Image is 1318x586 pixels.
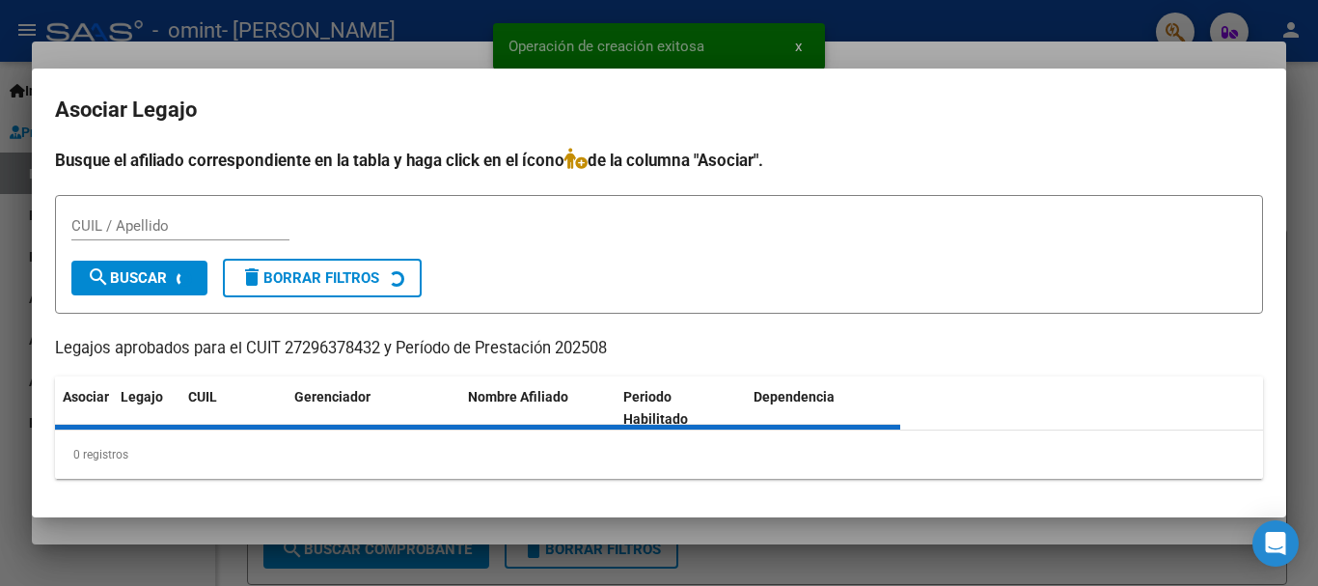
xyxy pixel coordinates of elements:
span: Buscar [87,269,167,287]
datatable-header-cell: Asociar [55,377,113,440]
datatable-header-cell: Periodo Habilitado [616,377,746,440]
span: Dependencia [754,389,835,405]
datatable-header-cell: Legajo [113,377,180,440]
span: Gerenciador [294,389,371,405]
button: Buscar [71,261,207,295]
p: Legajos aprobados para el CUIT 27296378432 y Período de Prestación 202508 [55,337,1263,361]
datatable-header-cell: Dependencia [746,377,901,440]
span: Periodo Habilitado [623,389,688,427]
span: Nombre Afiliado [468,389,568,405]
mat-icon: search [87,265,110,289]
h4: Busque el afiliado correspondiente en la tabla y haga click en el ícono de la columna "Asociar". [55,148,1263,173]
span: Asociar [63,389,109,405]
div: 0 registros [55,431,1263,479]
h2: Asociar Legajo [55,92,1263,128]
datatable-header-cell: Gerenciador [287,377,460,440]
button: Borrar Filtros [223,259,422,297]
datatable-header-cell: CUIL [180,377,287,440]
datatable-header-cell: Nombre Afiliado [460,377,616,440]
span: Borrar Filtros [240,269,379,287]
span: CUIL [188,389,217,405]
mat-icon: delete [240,265,263,289]
div: Open Intercom Messenger [1252,520,1299,567]
span: Legajo [121,389,163,405]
